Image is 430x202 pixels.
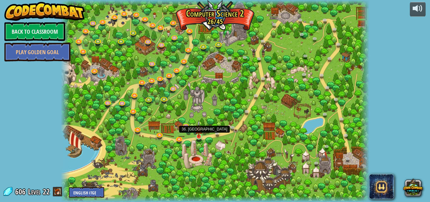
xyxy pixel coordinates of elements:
[4,2,85,21] img: CodeCombat - Learn how to code by playing a game
[4,22,65,41] a: Back to Classroom
[410,2,426,17] button: Adjust volume
[28,187,41,197] span: Level
[43,187,50,197] span: 22
[4,43,71,61] a: Play Golden Goal
[195,120,202,137] img: level-banner-started.png
[15,187,27,197] span: 606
